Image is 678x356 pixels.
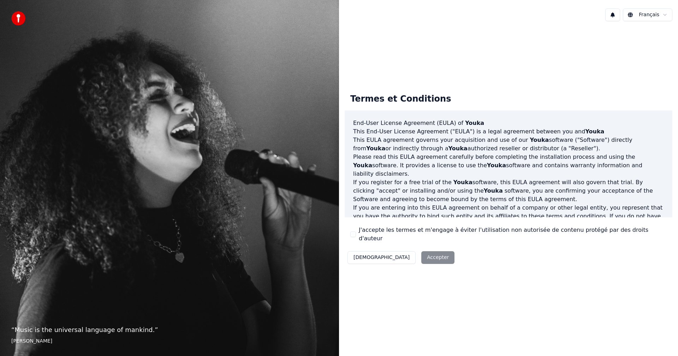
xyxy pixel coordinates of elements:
[11,338,328,345] footer: [PERSON_NAME]
[353,136,664,153] p: This EULA agreement governs your acquisition and use of our software ("Software") directly from o...
[11,325,328,335] p: “ Music is the universal language of mankind. ”
[484,187,503,194] span: Youka
[353,204,664,237] p: If you are entering into this EULA agreement on behalf of a company or other legal entity, you re...
[345,88,457,110] div: Termes et Conditions
[359,226,667,243] label: J'accepte les termes et m'engage à éviter l'utilisation non autorisée de contenu protégé par des ...
[353,153,664,178] p: Please read this EULA agreement carefully before completing the installation process and using th...
[347,251,416,264] button: [DEMOGRAPHIC_DATA]
[353,162,372,169] span: Youka
[353,119,664,127] h3: End-User License Agreement (EULA) of
[353,127,664,136] p: This End-User License Agreement ("EULA") is a legal agreement between you and
[465,120,484,126] span: Youka
[530,137,549,143] span: Youka
[353,178,664,204] p: If you register for a free trial of the software, this EULA agreement will also govern that trial...
[448,145,468,152] span: Youka
[487,162,506,169] span: Youka
[585,128,604,135] span: Youka
[453,179,472,186] span: Youka
[11,11,25,25] img: youka
[366,145,385,152] span: Youka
